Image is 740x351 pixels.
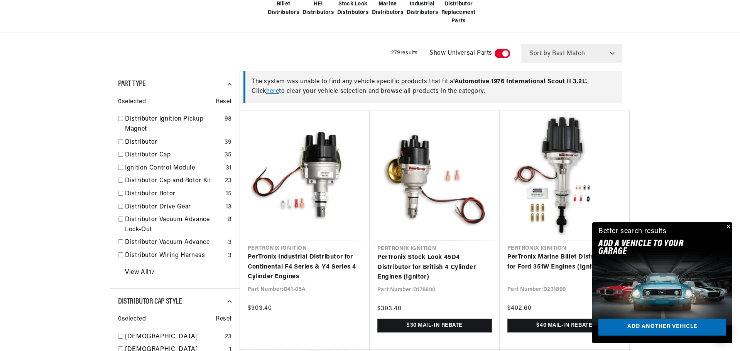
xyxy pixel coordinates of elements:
a: Distributor Vacuum Advance Lock-Out [125,215,225,235]
a: Distributor Ignition Pickup Magnet [125,114,221,134]
a: Distributor Vacuum Advance [125,238,225,248]
a: Distributor Wiring Harness [125,251,225,261]
span: 0 selected [118,97,146,107]
a: Distributor Rotor [125,189,223,199]
a: here [266,88,279,94]
span: Sort by [529,50,551,57]
span: 0 selected [118,314,146,324]
div: 23 [225,332,232,342]
a: PerTronix Industrial Distributor for Continental F4 Series & Y4 Series 4 Cylinder Engines [248,252,362,282]
div: 8 [228,215,232,225]
div: 13 [226,202,232,212]
a: View All 17 [125,268,155,278]
button: Close [723,222,732,232]
span: Part Type [118,80,145,88]
span: Reset [216,97,232,107]
div: 39 [225,138,232,148]
a: Ignition Control Module [125,163,223,173]
a: Add another vehicle [598,319,726,336]
h2: Add A VEHICLE to your garage [598,240,707,256]
a: PerTronix Marine Billet Distributor for Ford 351W Engines (Ignitor II) [507,252,622,272]
a: Distributor Drive Gear [125,202,223,212]
select: Sort by [522,44,622,63]
a: Distributor Cap [125,150,221,160]
div: Better search results [598,226,667,237]
a: [DEMOGRAPHIC_DATA] [125,332,222,342]
div: 3 [228,251,232,261]
span: Reset [216,314,232,324]
span: Distributor Cap Style [118,298,182,306]
div: 23 [225,176,232,186]
div: 35 [225,150,232,160]
a: PerTronix Stock Look 45D4 Distributor for British 4 Cylinder Engines (Ignitor) [377,253,492,282]
div: The system was unable to find any vehicle specific products that fit a Click to clear your vehicl... [243,71,622,103]
div: 3 [228,238,232,248]
a: Distributor [125,138,221,148]
div: 15 [226,189,232,199]
span: Show Universal Parts [429,49,492,59]
a: Distributor Cap and Rotor Kit [125,176,222,186]
div: 31 [226,163,232,173]
div: 98 [225,114,232,124]
span: 279 results [391,50,418,56]
span: ' Automotive 1976 International Scout II 3.2L '. [453,79,588,85]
